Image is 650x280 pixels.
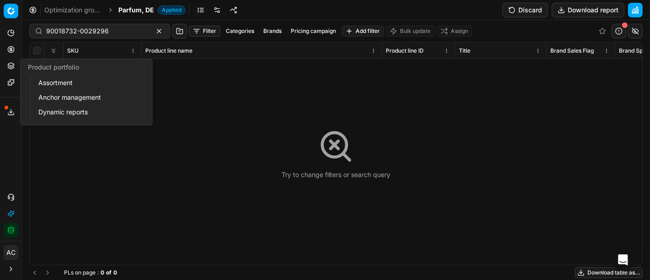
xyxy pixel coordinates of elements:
[437,26,472,37] button: Assign
[341,26,384,37] button: Add filter
[4,245,18,260] button: AC
[64,269,117,276] div: :
[282,170,390,179] div: Try to change filters or search query
[459,47,470,54] span: Title
[222,26,258,37] button: Categories
[42,267,53,278] button: Go to next page
[260,26,285,37] button: Brands
[44,5,103,15] a: Optimization groups
[113,269,117,276] strong: 0
[189,26,220,37] button: Filter
[386,47,424,54] span: Product line ID
[48,45,59,56] button: Expand all
[35,106,141,118] a: Dynamic reports
[612,249,634,271] div: Open Intercom Messenger
[35,76,141,89] a: Assortment
[552,3,624,17] button: Download report
[29,267,53,278] nav: pagination
[4,246,18,259] span: AC
[28,63,79,71] span: Product portfolio
[575,267,643,278] button: Download table as...
[106,269,112,276] strong: of
[145,47,192,54] span: Product line name
[118,5,154,15] span: Parfum, DE
[287,26,340,37] button: Pricing campaign
[46,27,146,36] input: Search by SKU or title
[64,269,96,276] span: PLs on page
[118,5,186,15] span: Parfum, DEApplied
[44,5,186,15] nav: breadcrumb
[386,26,435,37] button: Bulk update
[158,5,186,15] span: Applied
[29,267,40,278] button: Go to previous page
[502,3,548,17] button: Discard
[67,47,79,54] span: SKU
[101,269,104,276] strong: 0
[550,47,594,54] span: Brand Sales Flag
[35,91,141,104] a: Anchor management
